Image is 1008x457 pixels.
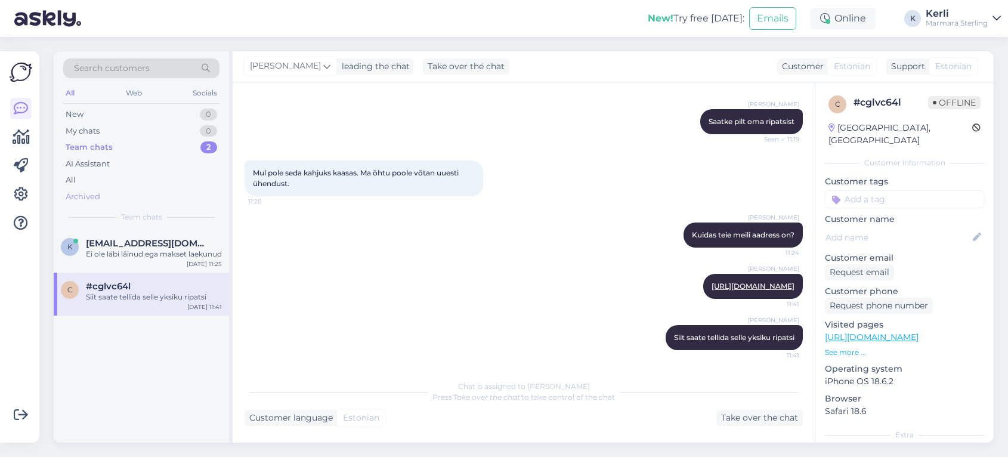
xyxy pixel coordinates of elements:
p: iPhone OS 18.6.2 [825,375,984,388]
div: [GEOGRAPHIC_DATA], [GEOGRAPHIC_DATA] [828,122,972,147]
span: Estonian [935,60,972,73]
input: Add a tag [825,190,984,208]
div: Request phone number [825,298,933,314]
div: leading the chat [337,60,410,73]
p: Customer phone [825,285,984,298]
span: [PERSON_NAME] [748,213,799,222]
div: Marmara Sterling [926,18,988,28]
div: Customer information [825,158,984,168]
div: Customer [777,60,824,73]
div: My chats [66,125,100,137]
span: Estonian [834,60,870,73]
div: Take over the chat [423,58,509,75]
span: [PERSON_NAME] [748,316,799,325]
p: Customer name [825,213,984,226]
span: k [67,242,73,251]
div: Siit saate tellida selle yksiku ripatsi [86,292,222,302]
div: Online [811,8,876,29]
div: Customer language [245,412,333,424]
a: [URL][DOMAIN_NAME] [825,332,919,342]
div: # cglvc64l [854,95,928,110]
div: New [66,109,84,121]
div: Team chats [66,141,113,153]
div: Take over the chat [716,410,803,426]
span: Search customers [74,62,150,75]
div: All [63,85,77,101]
span: Seen ✓ 11:19 [755,135,799,144]
span: Team chats [121,212,162,223]
div: Support [886,60,925,73]
span: Estonian [343,412,379,424]
span: Mul pole seda kahjuks kaasas. Ma õhtu poole võtan uuesti ühendust. [253,168,460,188]
span: Offline [928,96,981,109]
span: katri.sormus@gmail.com [86,238,210,249]
div: Archived [66,191,100,203]
div: Socials [190,85,219,101]
p: Safari 18.6 [825,405,984,418]
span: [PERSON_NAME] [748,100,799,109]
div: Web [123,85,144,101]
span: Saatke pilt oma ripatsist [709,117,794,126]
span: [PERSON_NAME] [748,264,799,273]
div: All [66,174,76,186]
span: #cglvc64l [86,281,131,292]
div: [DATE] 11:41 [187,302,222,311]
a: [URL][DOMAIN_NAME] [712,282,794,291]
p: Browser [825,393,984,405]
b: New! [648,13,673,24]
div: Request email [825,264,894,280]
div: Ei ole läbi läinud ega makset laekunud [86,249,222,260]
span: Kuidas teie meili aadress on? [692,230,794,239]
span: 11:20 [248,197,293,206]
img: Askly Logo [10,61,32,84]
p: Visited pages [825,319,984,331]
span: Chat is assigned to [PERSON_NAME] [458,382,590,391]
span: c [835,100,840,109]
div: 0 [200,109,217,121]
i: 'Take over the chat' [452,393,521,402]
div: Extra [825,430,984,440]
span: 11:41 [755,351,799,360]
a: KerliMarmara Sterling [926,9,1001,28]
p: Customer tags [825,175,984,188]
span: 11:24 [755,248,799,257]
div: Try free [DATE]: [648,11,744,26]
div: [DATE] 11:25 [187,260,222,268]
span: [PERSON_NAME] [250,60,321,73]
div: Kerli [926,9,988,18]
button: Emails [749,7,796,30]
div: K [904,10,921,27]
p: See more ... [825,347,984,358]
div: 2 [200,141,217,153]
span: Press to take control of the chat [432,393,615,402]
span: c [67,285,73,294]
span: 11:41 [755,299,799,308]
p: Operating system [825,363,984,375]
p: Customer email [825,252,984,264]
span: Siit saate tellida selle yksiku ripatsi [674,333,794,342]
div: 0 [200,125,217,137]
div: AI Assistant [66,158,110,170]
input: Add name [825,231,970,244]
